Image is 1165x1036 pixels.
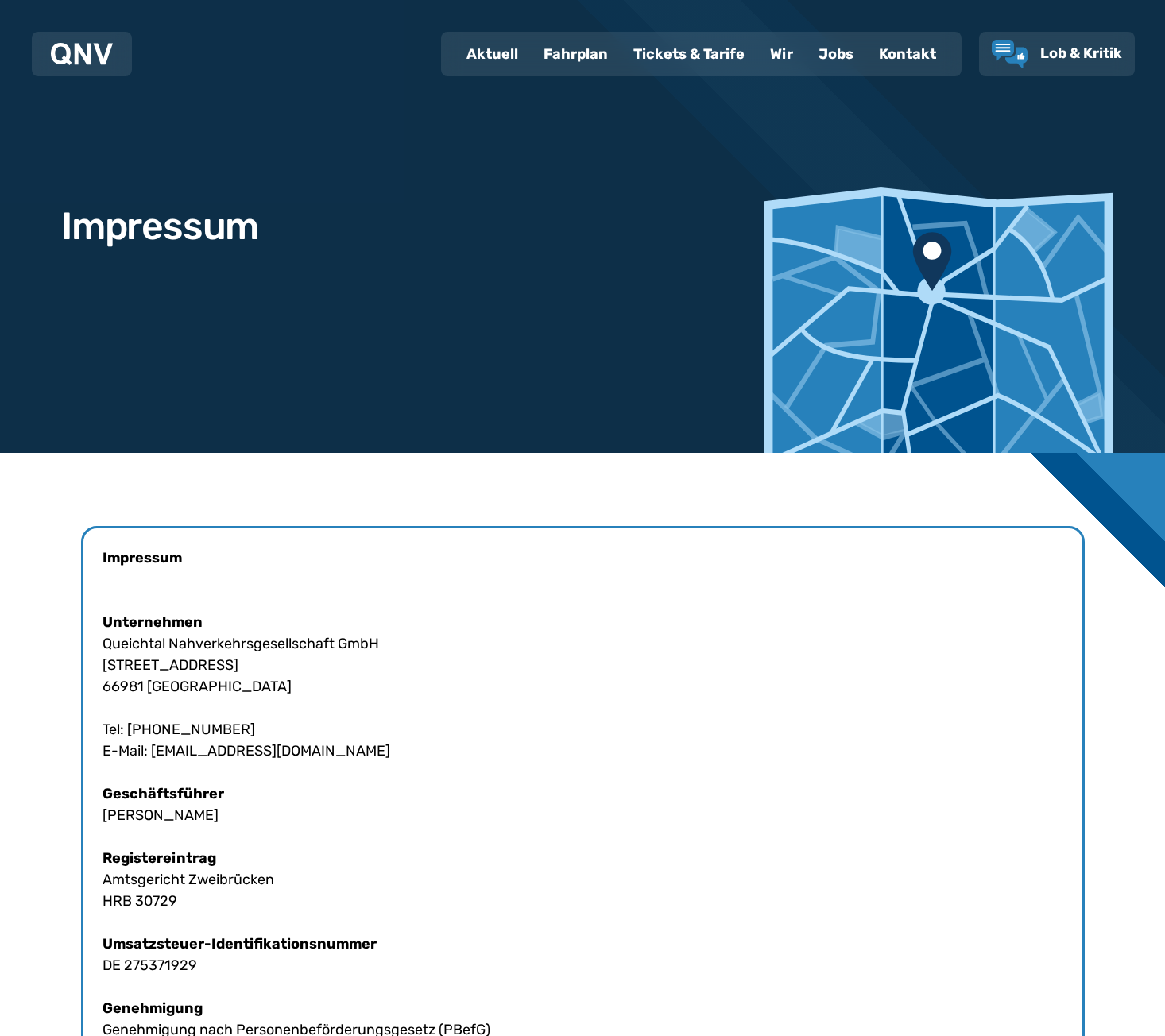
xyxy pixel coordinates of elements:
[621,33,757,75] a: Tickets & Tarife
[1040,44,1122,62] span: Lob & Kritik
[806,33,866,75] a: Jobs
[103,934,1063,955] h4: Umsatzsteuer-Identifikationsnummer
[103,848,1063,869] h4: Registereintrag
[103,783,1063,805] h4: Geschäftsführer
[454,33,531,75] a: Aktuell
[103,998,1063,1019] h4: Genehmigung
[51,38,113,70] a: QNV Logo
[757,33,806,75] a: Wir
[992,40,1122,68] a: Lob & Kritik
[61,207,258,245] h1: Impressum
[103,547,1063,569] h4: Impressum
[51,43,113,65] img: QNV Logo
[866,33,949,75] a: Kontakt
[103,612,1063,633] h4: Unternehmen
[531,33,621,75] a: Fahrplan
